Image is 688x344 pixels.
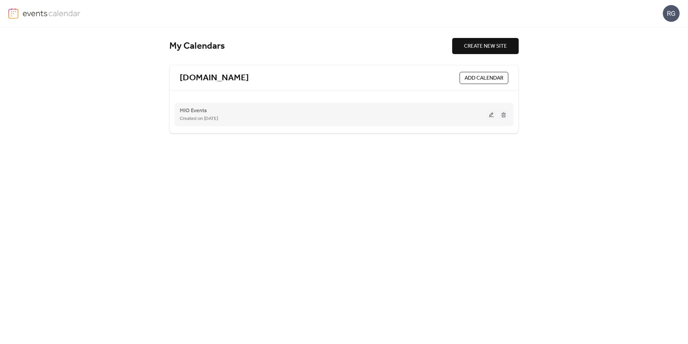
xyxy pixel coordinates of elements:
span: MIO Events [180,107,207,115]
a: MIO Events [180,109,207,113]
a: [DOMAIN_NAME] [180,73,249,84]
img: logo-type [23,8,81,18]
div: My Calendars [169,40,452,52]
button: CREATE NEW SITE [452,38,519,54]
img: logo [8,8,18,19]
span: CREATE NEW SITE [464,42,507,50]
button: ADD CALENDAR [460,72,508,84]
span: ADD CALENDAR [465,74,503,82]
div: RG [663,5,680,22]
span: Created on [DATE] [180,115,218,123]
